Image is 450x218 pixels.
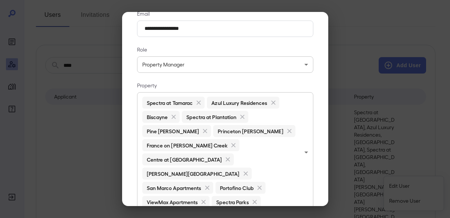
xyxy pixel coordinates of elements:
[147,156,222,163] h6: Centre at [GEOGRAPHIC_DATA]
[220,184,254,191] h6: Portofino Club
[147,113,168,121] h6: Biscayne
[147,141,228,149] h6: France on [PERSON_NAME] Creek
[137,46,313,53] p: Role
[147,99,193,106] h6: Spectra at Tamarac
[137,82,313,89] p: Property
[147,170,240,177] h6: [PERSON_NAME][GEOGRAPHIC_DATA]
[186,113,236,121] h6: Spectra at Plantation
[147,184,201,191] h6: San Marco Apartments
[218,127,283,135] h6: Princeton [PERSON_NAME]
[211,99,267,106] h6: Azul Luxury Residences
[147,127,199,135] h6: Pine [PERSON_NAME]
[137,10,313,18] p: Email
[147,198,198,206] h6: ViewMax Apartments
[216,198,248,206] h6: Spectra Parks
[137,56,313,73] div: Property Manager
